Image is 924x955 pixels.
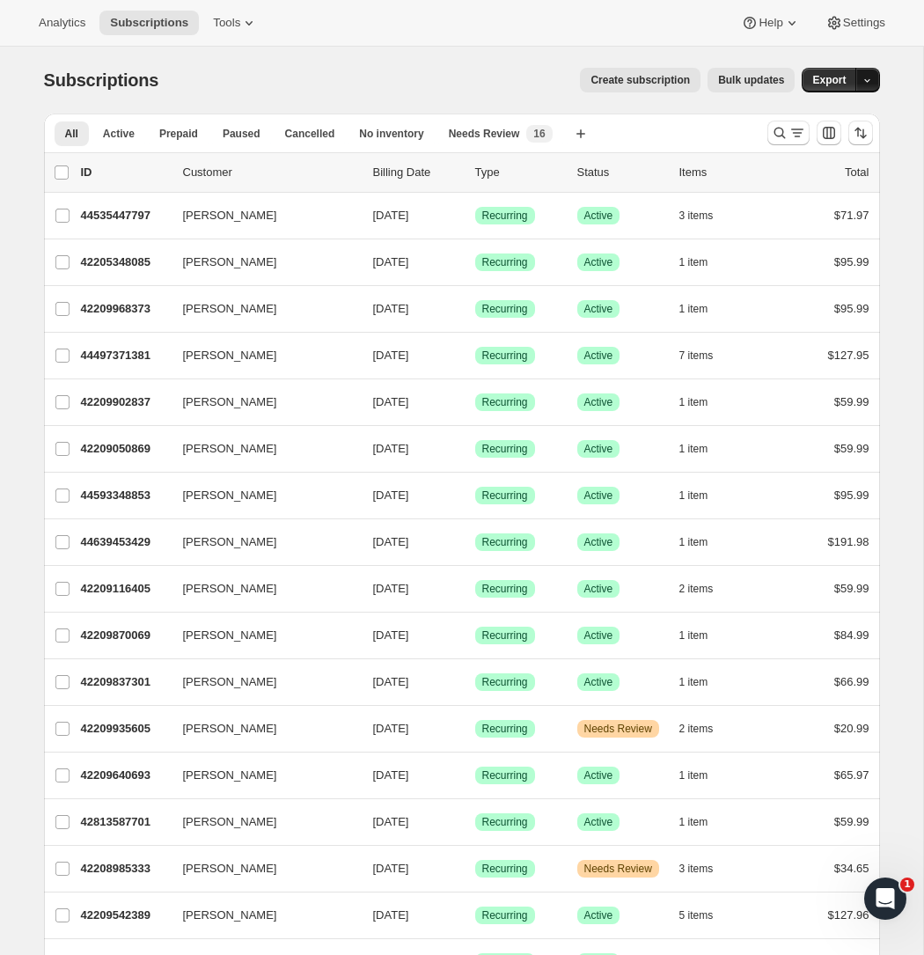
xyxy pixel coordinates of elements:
button: 1 item [679,530,728,555]
span: [DATE] [373,722,409,735]
div: 42209050869[PERSON_NAME][DATE]SuccessRecurringSuccessActive1 item$59.99 [81,437,869,461]
span: 16 [533,127,545,141]
button: Search and filter results [767,121,810,145]
span: [PERSON_NAME] [183,720,277,738]
span: Prepaid [159,127,198,141]
span: Recurring [482,582,528,596]
span: [PERSON_NAME] [183,813,277,831]
span: $191.98 [828,535,869,548]
span: Analytics [39,16,85,30]
span: $95.99 [834,489,869,502]
span: [PERSON_NAME] [183,907,277,924]
p: Billing Date [373,164,461,181]
span: Subscriptions [44,70,159,90]
div: 42209542389[PERSON_NAME][DATE]SuccessRecurringSuccessActive5 items$127.96 [81,903,869,928]
span: Recurring [482,815,528,829]
span: Needs Review [449,127,520,141]
span: Active [584,675,613,689]
span: $34.65 [834,862,869,875]
span: Recurring [482,908,528,922]
p: 42205348085 [81,253,169,271]
button: Create new view [567,121,595,146]
span: [DATE] [373,395,409,408]
span: Tools [213,16,240,30]
span: $95.99 [834,302,869,315]
span: Active [584,628,613,643]
button: Sort the results [848,121,873,145]
span: Recurring [482,675,528,689]
div: 42209870069[PERSON_NAME][DATE]SuccessRecurringSuccessActive1 item$84.99 [81,623,869,648]
button: 1 item [679,670,728,694]
span: [PERSON_NAME] [183,673,277,691]
span: Recurring [482,395,528,409]
span: [DATE] [373,255,409,268]
p: 42209050869 [81,440,169,458]
span: [DATE] [373,535,409,548]
span: Recurring [482,768,528,782]
span: $84.99 [834,628,869,642]
button: Export [802,68,856,92]
span: $59.99 [834,395,869,408]
span: 1 item [679,395,708,409]
button: 1 item [679,483,728,508]
button: 1 item [679,810,728,834]
span: 2 items [679,722,714,736]
span: Recurring [482,862,528,876]
span: [PERSON_NAME] [183,440,277,458]
span: Recurring [482,209,528,223]
span: 5 items [679,908,714,922]
span: $66.99 [834,675,869,688]
div: 42209116405[PERSON_NAME][DATE]SuccessRecurringSuccessActive2 items$59.99 [81,577,869,601]
span: [DATE] [373,675,409,688]
span: All [65,127,78,141]
span: Active [584,815,613,829]
span: [PERSON_NAME] [183,533,277,551]
span: $59.99 [834,442,869,455]
span: Active [584,442,613,456]
p: 42209837301 [81,673,169,691]
button: Tools [202,11,268,35]
span: 1 item [679,489,708,503]
span: Export [812,73,846,87]
div: 44639453429[PERSON_NAME][DATE]SuccessRecurringSuccessActive1 item$191.98 [81,530,869,555]
span: 1 item [679,255,708,269]
button: [PERSON_NAME] [172,808,348,836]
p: 42209902837 [81,393,169,411]
span: [PERSON_NAME] [183,393,277,411]
div: Type [475,164,563,181]
span: [DATE] [373,349,409,362]
p: 42209935605 [81,720,169,738]
p: 44535447797 [81,207,169,224]
span: 2 items [679,582,714,596]
button: 3 items [679,203,733,228]
p: 42209640693 [81,767,169,784]
span: Subscriptions [110,16,188,30]
div: 42209640693[PERSON_NAME][DATE]SuccessRecurringSuccessActive1 item$65.97 [81,763,869,788]
button: Customize table column order and visibility [817,121,841,145]
span: 1 item [679,535,708,549]
button: 1 item [679,763,728,788]
p: Total [845,164,869,181]
span: Active [584,209,613,223]
span: 3 items [679,862,714,876]
span: Help [759,16,782,30]
span: 7 items [679,349,714,363]
span: Active [584,908,613,922]
p: 44497371381 [81,347,169,364]
span: [DATE] [373,489,409,502]
span: Recurring [482,349,528,363]
span: [DATE] [373,908,409,922]
div: 42209837301[PERSON_NAME][DATE]SuccessRecurringSuccessActive1 item$66.99 [81,670,869,694]
button: 1 item [679,250,728,275]
span: Recurring [482,489,528,503]
span: Recurring [482,442,528,456]
button: 7 items [679,343,733,368]
span: Active [584,302,613,316]
button: Analytics [28,11,96,35]
span: Paused [223,127,260,141]
button: Create subscription [580,68,700,92]
span: $95.99 [834,255,869,268]
div: 44497371381[PERSON_NAME][DATE]SuccessRecurringSuccessActive7 items$127.95 [81,343,869,368]
span: [PERSON_NAME] [183,580,277,598]
span: Active [584,349,613,363]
